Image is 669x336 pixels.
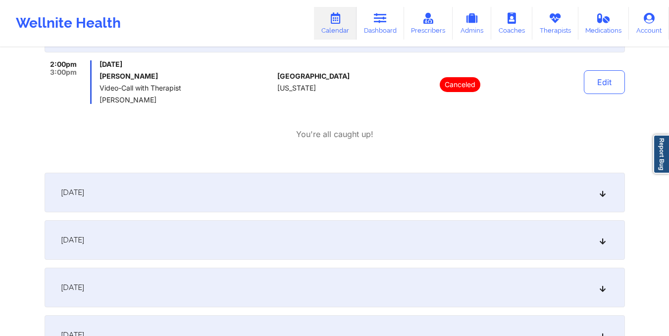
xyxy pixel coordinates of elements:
span: Video-Call with Therapist [100,84,273,92]
a: Medications [578,7,629,40]
h6: [PERSON_NAME] [100,72,273,80]
span: [US_STATE] [277,84,316,92]
a: Account [629,7,669,40]
a: Calendar [314,7,357,40]
a: Prescribers [404,7,453,40]
span: [GEOGRAPHIC_DATA] [277,72,350,80]
button: Edit [584,70,625,94]
span: [DATE] [61,283,84,292]
span: [PERSON_NAME] [100,96,273,104]
a: Dashboard [357,7,404,40]
a: Admins [453,7,491,40]
span: 2:00pm [50,60,77,68]
p: Canceled [440,77,480,92]
span: 3:00pm [50,68,77,76]
span: [DATE] [61,235,84,245]
a: Report Bug [653,135,669,174]
a: Coaches [491,7,532,40]
a: Therapists [532,7,578,40]
p: You're all caught up! [296,129,373,140]
span: [DATE] [61,188,84,197]
span: [DATE] [100,60,273,68]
